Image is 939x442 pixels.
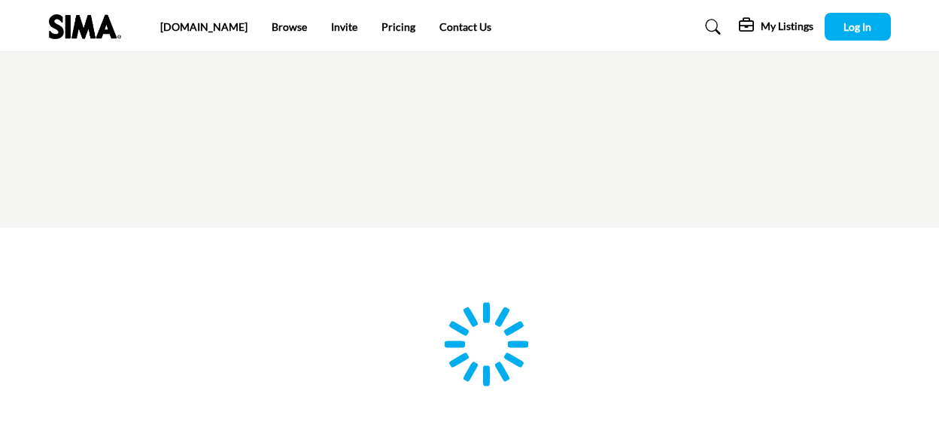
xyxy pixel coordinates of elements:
button: Log In [825,13,891,41]
span: Log In [843,20,871,33]
a: Contact Us [439,20,491,33]
a: Search [691,15,731,39]
a: Browse [272,20,307,33]
div: My Listings [739,18,813,36]
a: Pricing [381,20,415,33]
h5: My Listings [761,20,813,33]
img: Site Logo [49,14,129,39]
a: Invite [331,20,357,33]
a: [DOMAIN_NAME] [160,20,248,33]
